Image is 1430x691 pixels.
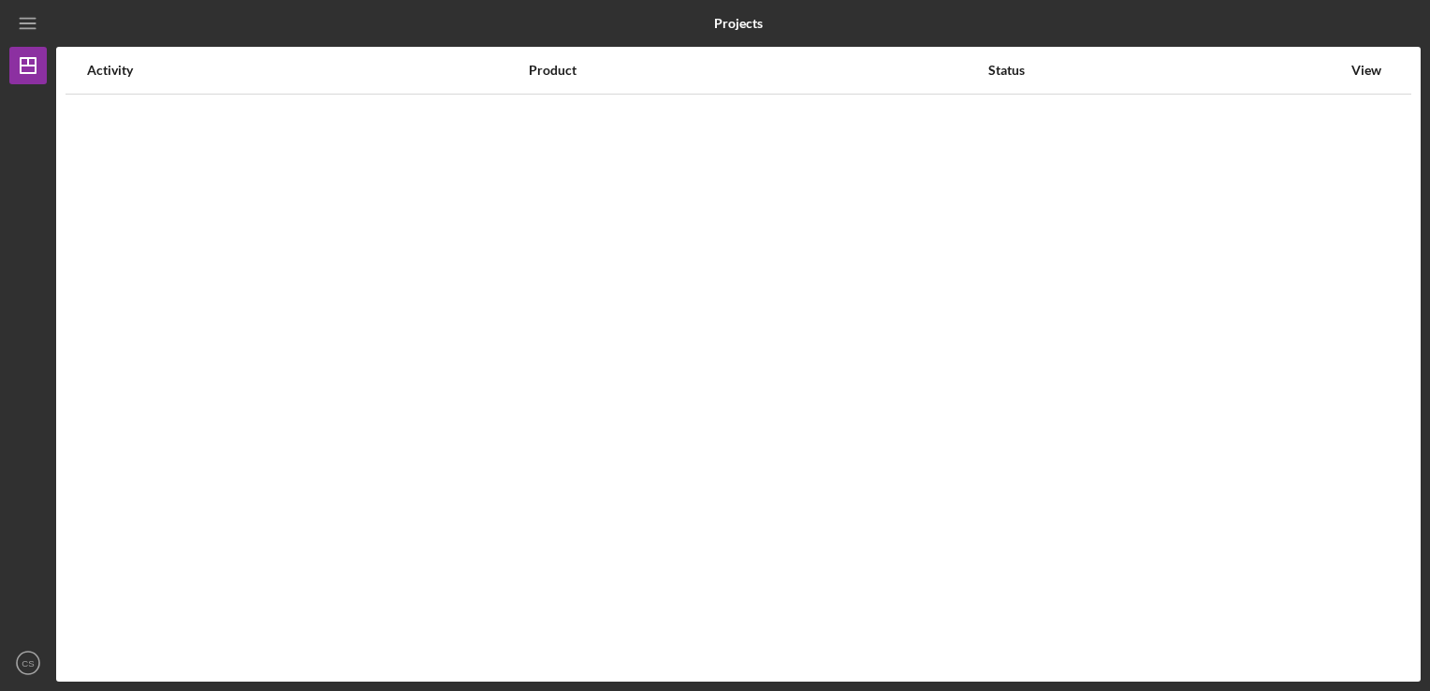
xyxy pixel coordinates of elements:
[529,63,986,78] div: Product
[9,644,47,682] button: CS
[87,63,527,78] div: Activity
[714,16,763,31] b: Projects
[22,658,34,669] text: CS
[1343,63,1390,78] div: View
[988,63,1341,78] div: Status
